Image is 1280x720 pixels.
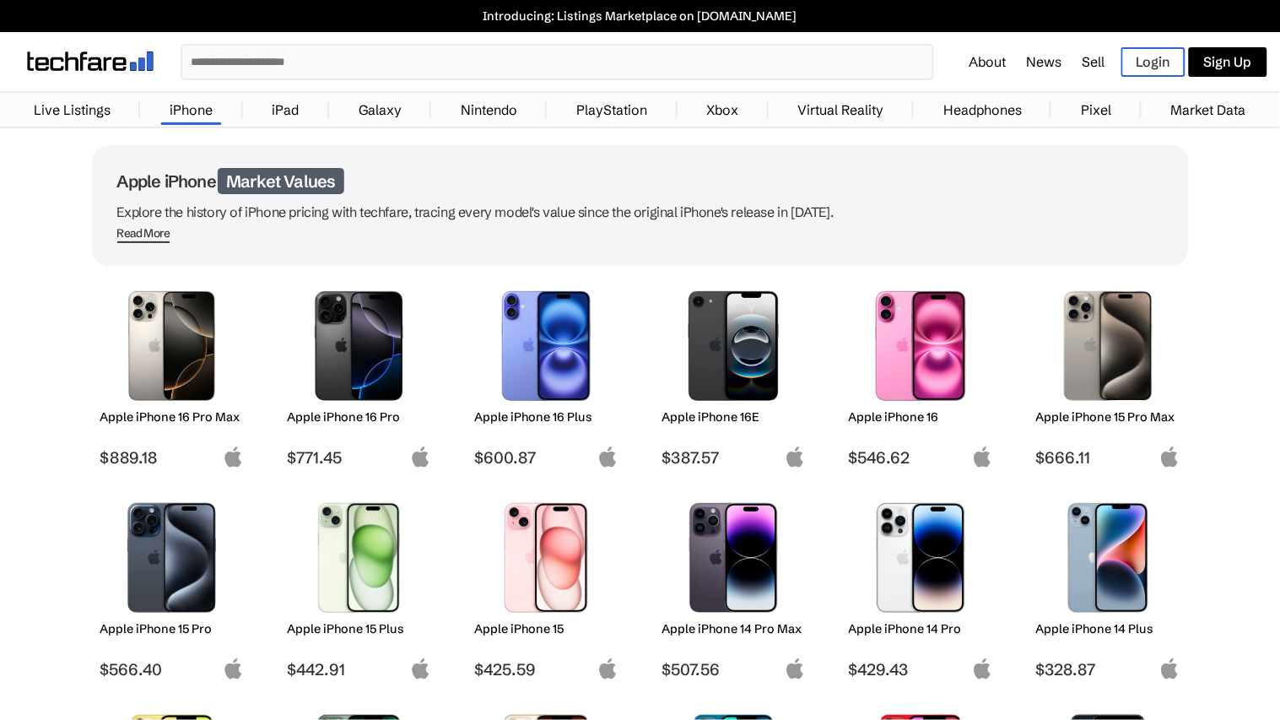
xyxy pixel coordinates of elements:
img: apple-logo [972,658,993,679]
h2: Apple iPhone 16E [662,409,806,425]
a: iPhone 15 Plus Apple iPhone 15 Plus $442.91 apple-logo [279,495,440,679]
img: iPhone 15 Pro [112,503,231,613]
img: apple-logo [1159,658,1180,679]
h2: Apple iPhone 14 Pro Max [662,621,806,636]
img: apple-logo [785,447,806,468]
span: $425.59 [474,659,618,679]
img: apple-logo [223,447,244,468]
a: iPhone 16 Pro Apple iPhone 16 Pro $771.45 apple-logo [279,283,440,468]
span: $600.87 [474,447,618,468]
h2: Apple iPhone 15 [474,621,618,636]
a: Sign Up [1189,47,1267,77]
img: iPhone 14 Pro [861,503,980,613]
a: iPhone 14 Pro Max Apple iPhone 14 Pro Max $507.56 apple-logo [654,495,814,679]
img: apple-logo [1159,447,1180,468]
span: $546.62 [849,447,993,468]
img: apple-logo [410,447,431,468]
img: iPhone 15 [487,503,606,613]
a: Virtual Reality [790,93,893,127]
h2: Apple iPhone 15 Pro Max [1036,409,1180,425]
a: Nintendo [452,93,526,127]
a: Login [1121,47,1185,77]
a: Market Data [1163,93,1255,127]
img: iPhone 14 Pro Max [674,503,793,613]
h2: Apple iPhone 14 Pro [849,621,993,636]
a: iPhone 16 Apple iPhone 16 $546.62 apple-logo [841,283,1002,468]
img: iPhone 15 Plus [300,503,419,613]
a: PlayStation [568,93,656,127]
span: $771.45 [287,447,431,468]
a: Xbox [699,93,748,127]
img: apple-logo [597,447,618,468]
span: $442.91 [287,659,431,679]
a: Pixel [1073,93,1121,127]
p: Explore the history of iPhone pricing with techfare, tracing every model's value since the origin... [117,200,1164,224]
img: apple-logo [972,447,993,468]
a: iPhone 16E Apple iPhone 16E $387.57 apple-logo [654,283,814,468]
span: $429.43 [849,659,993,679]
span: Market Values [218,168,344,194]
a: iPhone 15 Pro Apple iPhone 15 Pro $566.40 apple-logo [92,495,252,679]
a: iPhone 16 Pro Max Apple iPhone 16 Pro Max $889.18 apple-logo [92,283,252,468]
span: $889.18 [100,447,244,468]
h2: Apple iPhone 16 Pro [287,409,431,425]
h2: Apple iPhone 16 Plus [474,409,618,425]
a: iPhone 16 Plus Apple iPhone 16 Plus $600.87 apple-logo [467,283,627,468]
img: iPhone 16 Pro [300,291,419,401]
img: iPhone 16E [674,291,793,401]
img: apple-logo [785,658,806,679]
h2: Apple iPhone 16 Pro Max [100,409,244,425]
a: Galaxy [350,93,410,127]
img: apple-logo [223,658,244,679]
h2: Apple iPhone 14 Plus [1036,621,1180,636]
span: $566.40 [100,659,244,679]
a: About [969,53,1007,70]
img: iPhone 16 Plus [487,291,606,401]
span: $328.87 [1036,659,1180,679]
span: $507.56 [662,659,806,679]
a: Introducing: Listings Marketplace on [DOMAIN_NAME] [8,8,1272,24]
span: Read More [117,226,170,243]
h2: Apple iPhone 15 Plus [287,621,431,636]
h2: Apple iPhone 16 [849,409,993,425]
h2: Apple iPhone 15 Pro [100,621,244,636]
img: iPhone 14 Plus [1049,503,1168,613]
img: iPhone 15 Pro Max [1049,291,1168,401]
a: Live Listings [25,93,119,127]
a: iPad [264,93,308,127]
a: iPhone 14 Pro Apple iPhone 14 Pro $429.43 apple-logo [841,495,1002,679]
img: techfare logo [27,51,154,71]
div: Read More [117,226,170,241]
a: Sell [1083,53,1105,70]
a: iPhone 14 Plus Apple iPhone 14 Plus $328.87 apple-logo [1029,495,1189,679]
h1: Apple iPhone [117,171,1164,192]
a: iPhone 15 Pro Max Apple iPhone 15 Pro Max $666.11 apple-logo [1029,283,1189,468]
a: News [1027,53,1062,70]
img: iPhone 16 Pro Max [112,291,231,401]
a: iPhone 15 Apple iPhone 15 $425.59 apple-logo [467,495,627,679]
span: $666.11 [1036,447,1180,468]
img: apple-logo [410,658,431,679]
span: $387.57 [662,447,806,468]
a: Headphones [935,93,1030,127]
img: iPhone 16 [861,291,980,401]
img: apple-logo [597,658,618,679]
a: iPhone [161,93,221,127]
